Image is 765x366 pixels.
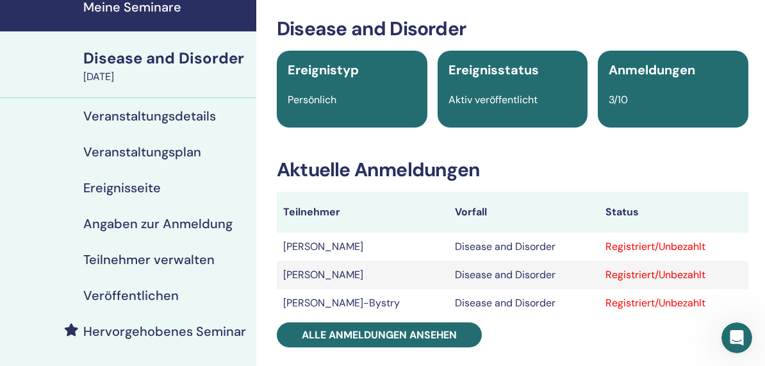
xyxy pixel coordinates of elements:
[83,288,179,303] h4: Veröffentlichen
[83,216,233,231] h4: Angaben zur Anmeldung
[83,180,161,195] h4: Ereignisseite
[277,17,748,40] h3: Disease and Disorder
[448,233,599,261] td: Disease and Disorder
[605,239,742,254] div: Registriert/Unbezahlt
[76,47,256,85] a: Disease and Disorder[DATE]
[448,62,539,78] span: Ereignisstatus
[605,267,742,283] div: Registriert/Unbezahlt
[448,289,599,317] td: Disease and Disorder
[288,93,336,106] span: Persönlich
[599,192,748,233] th: Status
[83,252,215,267] h4: Teilnehmer verwalten
[83,69,249,85] div: [DATE]
[448,261,599,289] td: Disease and Disorder
[288,62,359,78] span: Ereignistyp
[302,328,457,342] span: Alle Anmeldungen ansehen
[448,192,599,233] th: Vorfall
[83,47,249,69] div: Disease and Disorder
[83,144,201,160] h4: Veranstaltungsplan
[277,289,448,317] td: [PERSON_NAME]-Bystry
[609,93,628,106] span: 3/10
[277,192,448,233] th: Teilnehmer
[277,261,448,289] td: [PERSON_NAME]
[277,233,448,261] td: [PERSON_NAME]
[609,62,695,78] span: Anmeldungen
[277,158,748,181] h3: Aktuelle Anmeldungen
[83,324,246,339] h4: Hervorgehobenes Seminar
[448,93,538,106] span: Aktiv veröffentlicht
[277,322,482,347] a: Alle Anmeldungen ansehen
[605,295,742,311] div: Registriert/Unbezahlt
[721,322,752,353] iframe: Intercom live chat
[83,108,216,124] h4: Veranstaltungsdetails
